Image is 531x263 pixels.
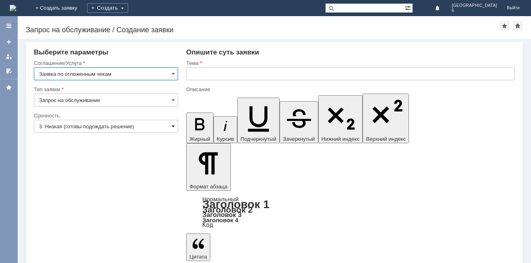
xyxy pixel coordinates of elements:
[189,136,210,142] span: Жирный
[10,5,16,11] a: Перейти на домашнюю страницу
[34,87,176,92] div: Тип заявки
[241,136,276,142] span: Подчеркнутый
[186,87,513,92] div: Описание
[318,95,363,143] button: Нижний индекс
[202,221,213,229] a: Код
[189,254,207,260] span: Цитата
[237,98,280,143] button: Подчеркнутый
[202,198,270,211] a: Заголовок 1
[322,136,360,142] span: Нижний индекс
[283,136,315,142] span: Зачеркнутый
[202,196,239,202] a: Нормальный
[2,35,15,48] a: Создать заявку
[452,8,497,13] span: 6
[10,5,16,11] img: logo
[2,50,15,63] a: Мои заявки
[217,136,234,142] span: Курсив
[186,61,513,66] div: Тема
[452,3,497,8] span: [GEOGRAPHIC_DATA]
[363,94,409,143] button: Верхний индекс
[202,217,238,223] a: Заголовок 4
[34,48,108,56] span: Выберите параметры
[34,113,176,118] div: Срочность
[366,136,406,142] span: Верхний индекс
[26,26,500,34] div: Запрос на обслуживание / Создание заявки
[87,3,128,13] div: Создать
[34,61,176,66] div: Соглашение/Услуга
[202,211,241,218] a: Заголовок 3
[404,4,413,11] span: Расширенный поиск
[186,234,210,261] button: Цитата
[186,48,259,56] span: Опишите суть заявки
[280,101,318,143] button: Зачеркнутый
[500,21,509,31] div: Добавить в избранное
[189,184,227,190] span: Формат абзаца
[186,196,515,228] div: Формат абзаца
[2,65,15,77] a: Мои согласования
[186,143,230,191] button: Формат абзаца
[513,21,523,31] div: Сделать домашней страницей
[214,116,237,143] button: Курсив
[186,113,214,143] button: Жирный
[202,205,253,214] a: Заголовок 2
